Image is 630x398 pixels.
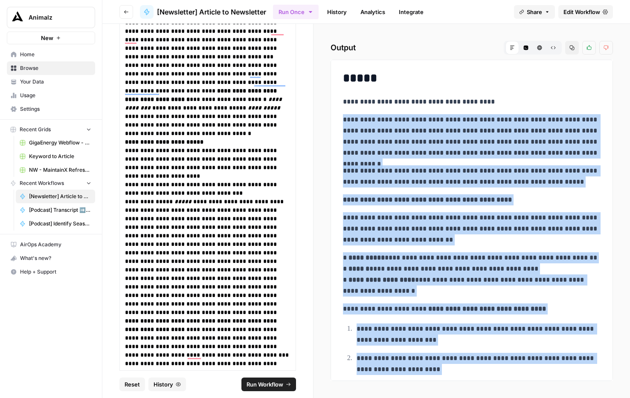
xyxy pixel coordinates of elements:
button: Reset [119,378,145,391]
span: Browse [20,64,91,72]
button: Workspace: Animalz [7,7,95,28]
span: Reset [125,380,140,389]
a: Integrate [394,5,429,19]
span: Animalz [29,13,80,22]
h2: Output [331,41,613,55]
span: Recent Grids [20,126,51,133]
span: [Newsletter] Article to Newsletter [157,7,266,17]
span: [Podcast] Transcript ➡️ Article ➡️ Social Post [29,206,91,214]
button: Help + Support [7,265,95,279]
img: Animalz Logo [10,10,25,25]
a: [Newsletter] Article to Newsletter [16,190,95,203]
span: Run Workflow [247,380,283,389]
span: AirOps Academy [20,241,91,248]
span: History [154,380,173,389]
a: Browse [7,61,95,75]
span: Usage [20,92,91,99]
a: Settings [7,102,95,116]
a: Home [7,48,95,61]
a: Usage [7,89,95,102]
a: History [322,5,352,19]
button: Run Workflow [241,378,296,391]
a: GigaEnergy Webflow - Shop Inventories [16,136,95,150]
span: Recent Workflows [20,179,64,187]
span: New [41,34,53,42]
a: Edit Workflow [558,5,613,19]
button: Share [514,5,555,19]
span: Your Data [20,78,91,86]
a: AirOps Academy [7,238,95,251]
span: Keyword to Article [29,153,91,160]
a: [Podcast] Identify Season Quotes & Topics [16,217,95,231]
a: Keyword to Article [16,150,95,163]
button: New [7,32,95,44]
span: [Newsletter] Article to Newsletter [29,193,91,200]
span: Share [527,8,542,16]
button: What's new? [7,251,95,265]
span: Help + Support [20,268,91,276]
button: Recent Workflows [7,177,95,190]
a: [Newsletter] Article to Newsletter [140,5,266,19]
span: GigaEnergy Webflow - Shop Inventories [29,139,91,147]
button: Run Once [273,5,319,19]
span: Settings [20,105,91,113]
a: Your Data [7,75,95,89]
a: Analytics [355,5,390,19]
span: Home [20,51,91,58]
a: [Podcast] Transcript ➡️ Article ➡️ Social Post [16,203,95,217]
span: NW - MaintainX Refresh Workflow [29,166,91,174]
button: History [148,378,186,391]
button: Recent Grids [7,123,95,136]
span: Edit Workflow [563,8,600,16]
span: [Podcast] Identify Season Quotes & Topics [29,220,91,228]
a: NW - MaintainX Refresh Workflow [16,163,95,177]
